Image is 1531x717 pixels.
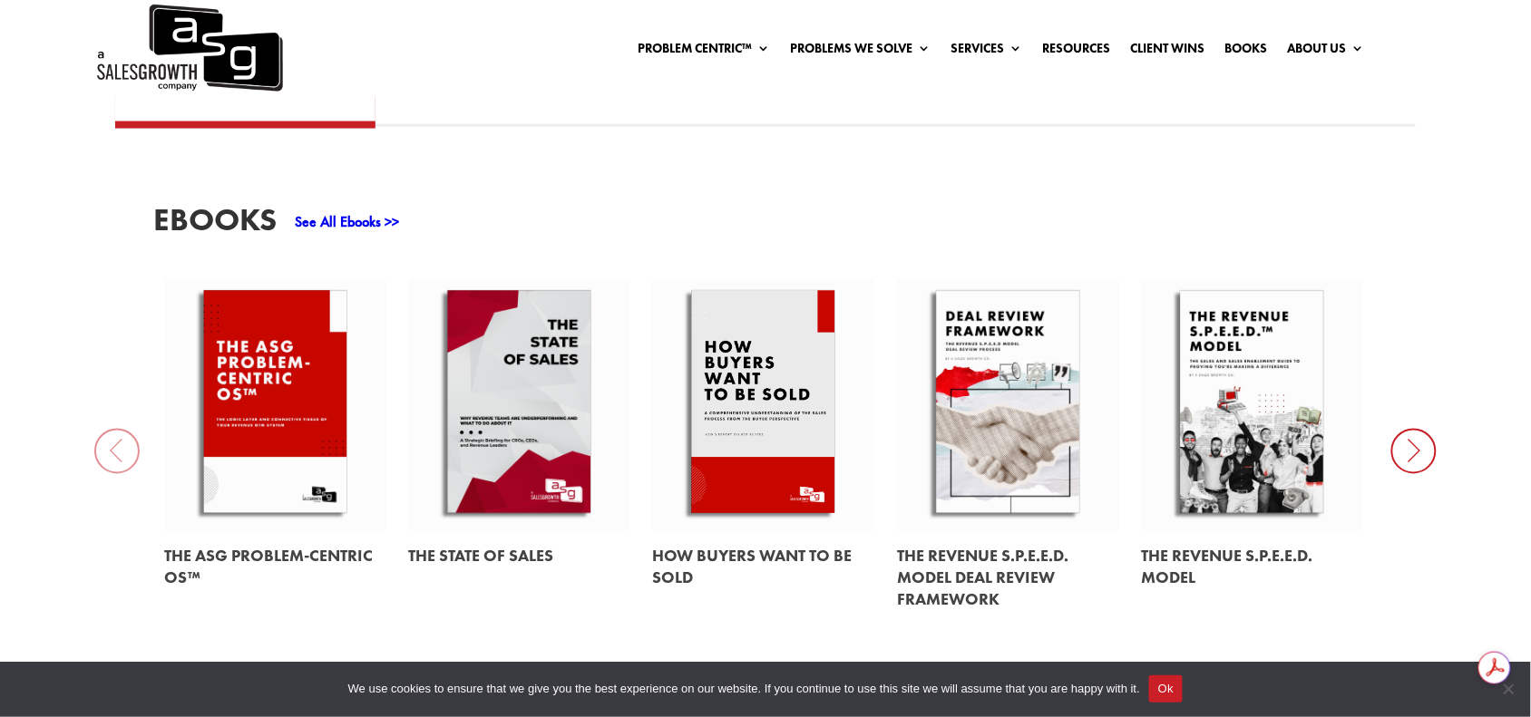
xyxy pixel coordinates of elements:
[1149,675,1183,702] button: Ok
[1499,680,1517,698] span: No
[951,42,1022,62] a: Services
[1224,42,1267,62] a: Books
[1130,42,1204,62] a: Client Wins
[1287,42,1364,62] a: About Us
[295,213,399,232] a: See All Ebooks >>
[1042,42,1110,62] a: Resources
[790,42,931,62] a: Problems We Solve
[348,680,1140,698] span: We use cookies to ensure that we give you the best experience on our website. If you continue to ...
[153,205,277,246] h3: EBooks
[638,42,770,62] a: Problem Centric™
